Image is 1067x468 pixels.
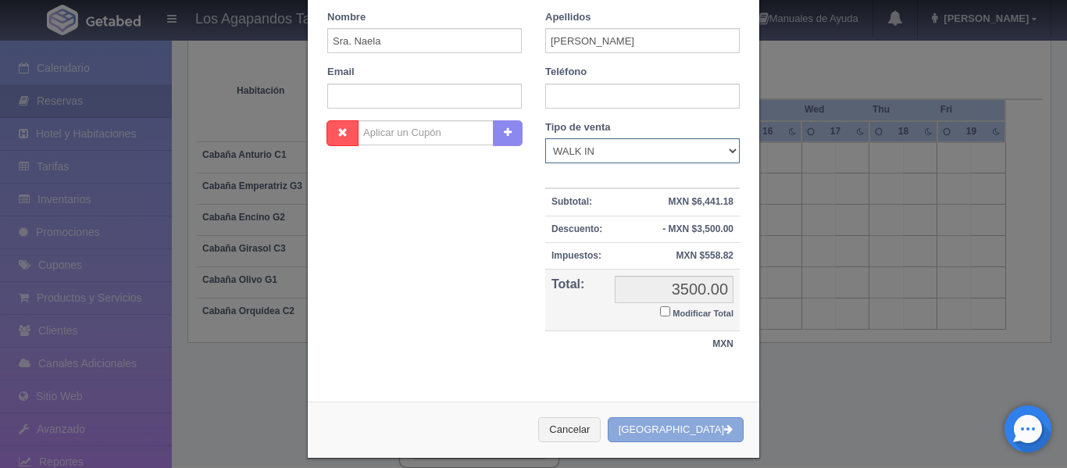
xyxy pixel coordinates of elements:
label: Apellidos [545,10,591,25]
label: Teléfono [545,65,587,80]
input: Aplicar un Cupón [358,120,494,145]
button: Cancelar [538,417,601,443]
label: Email [327,65,355,80]
button: [GEOGRAPHIC_DATA] [608,417,744,443]
small: Modificar Total [673,309,733,318]
input: Modificar Total [660,306,670,316]
strong: MXN [712,338,733,349]
th: Descuento: [545,216,608,242]
strong: MXN $6,441.18 [669,196,733,207]
th: Subtotal: [545,188,608,216]
strong: MXN $558.82 [676,250,733,261]
label: Tipo de venta [545,120,611,135]
th: Impuestos: [545,242,608,269]
strong: - MXN $3,500.00 [662,223,733,234]
label: Nombre [327,10,366,25]
th: Total: [545,269,608,331]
